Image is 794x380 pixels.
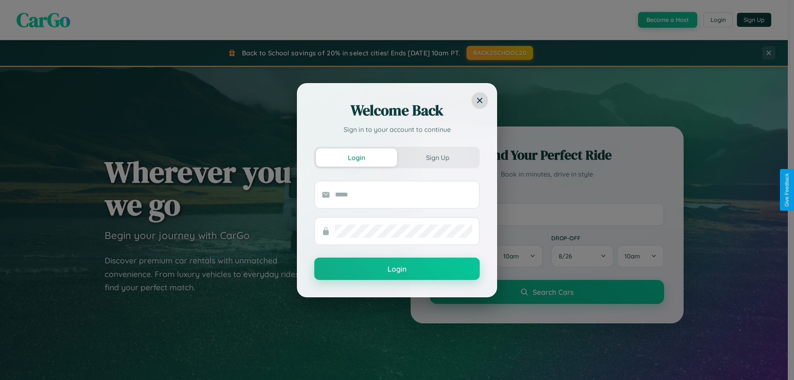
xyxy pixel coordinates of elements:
[784,173,790,207] div: Give Feedback
[314,258,480,280] button: Login
[397,148,478,167] button: Sign Up
[314,100,480,120] h2: Welcome Back
[316,148,397,167] button: Login
[314,124,480,134] p: Sign in to your account to continue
